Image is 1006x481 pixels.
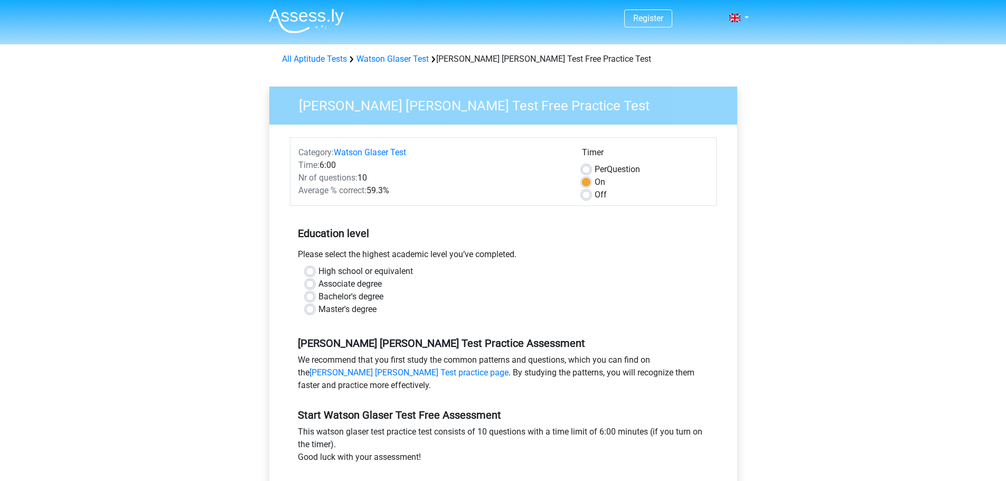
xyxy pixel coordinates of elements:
[298,173,358,183] span: Nr of questions:
[633,13,663,23] a: Register
[278,53,729,65] div: [PERSON_NAME] [PERSON_NAME] Test Free Practice Test
[290,354,717,396] div: We recommend that you first study the common patterns and questions, which you can find on the . ...
[290,159,574,172] div: 6:00
[595,163,640,176] label: Question
[298,223,709,244] h5: Education level
[269,8,344,33] img: Assessly
[318,290,383,303] label: Bachelor's degree
[298,160,319,170] span: Time:
[318,265,413,278] label: High school or equivalent
[290,426,717,468] div: This watson glaser test practice test consists of 10 questions with a time limit of 6:00 minutes ...
[286,93,729,114] h3: [PERSON_NAME] [PERSON_NAME] Test Free Practice Test
[595,176,605,188] label: On
[318,278,382,290] label: Associate degree
[298,337,709,350] h5: [PERSON_NAME] [PERSON_NAME] Test Practice Assessment
[290,248,717,265] div: Please select the highest academic level you’ve completed.
[298,185,366,195] span: Average % correct:
[290,184,574,197] div: 59.3%
[298,147,334,157] span: Category:
[595,164,607,174] span: Per
[298,409,709,421] h5: Start Watson Glaser Test Free Assessment
[595,188,607,201] label: Off
[282,54,347,64] a: All Aptitude Tests
[318,303,377,316] label: Master's degree
[290,172,574,184] div: 10
[334,147,406,157] a: Watson Glaser Test
[356,54,429,64] a: Watson Glaser Test
[309,367,509,378] a: [PERSON_NAME] [PERSON_NAME] Test practice page
[582,146,708,163] div: Timer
